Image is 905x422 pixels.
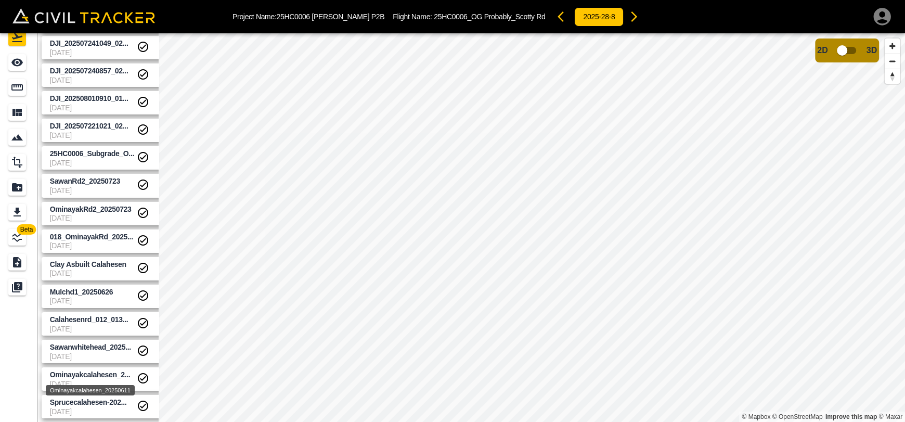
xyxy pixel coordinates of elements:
[393,12,545,21] p: Flight Name:
[232,12,384,21] p: Project Name: 25HC0006 [PERSON_NAME] P2B
[878,413,902,420] a: Maxar
[817,46,828,55] span: 2D
[885,39,900,54] button: Zoom in
[825,413,877,420] a: Map feedback
[885,69,900,84] button: Reset bearing to north
[772,413,823,420] a: OpenStreetMap
[742,413,770,420] a: Mapbox
[46,385,135,395] div: Ominayakcalahesen_20250611
[867,46,877,55] span: 3D
[8,29,29,46] div: Flights
[434,12,545,21] span: 25HC0006_OG Probably_Scotty Rd
[885,54,900,69] button: Zoom out
[159,33,905,422] canvas: Map
[574,7,624,27] button: 2025-28-8
[12,8,155,23] img: Civil Tracker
